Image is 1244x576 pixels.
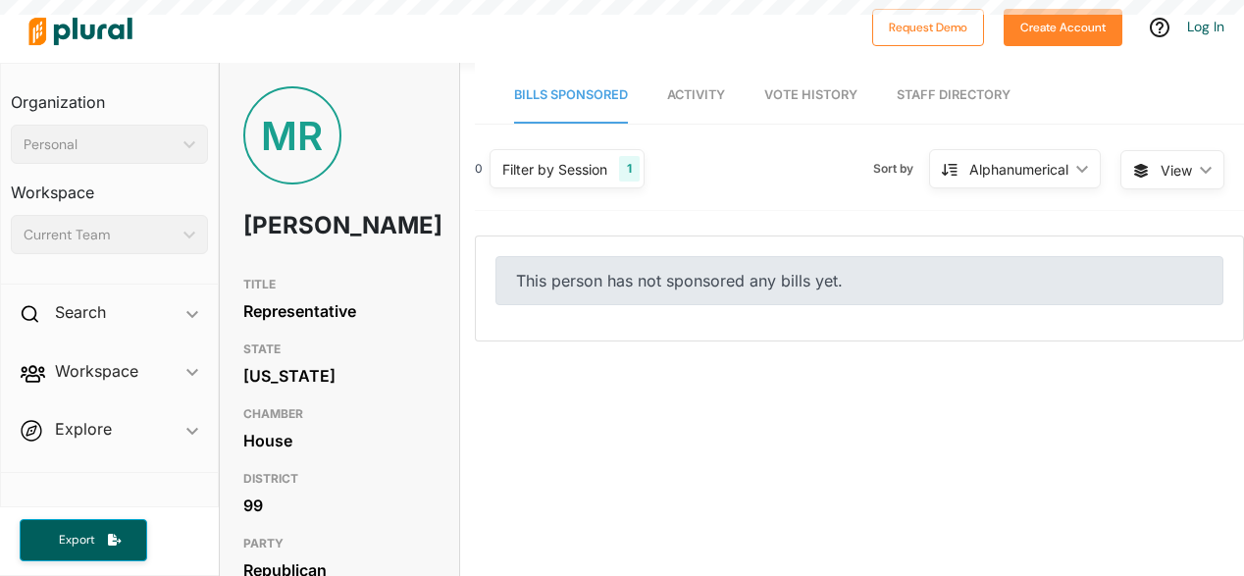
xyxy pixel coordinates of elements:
[872,9,984,46] button: Request Demo
[11,74,208,117] h3: Organization
[1161,160,1192,181] span: View
[1004,16,1122,36] a: Create Account
[514,87,628,102] span: Bills Sponsored
[11,164,208,207] h3: Workspace
[619,156,640,182] div: 1
[667,68,725,124] a: Activity
[502,159,607,180] div: Filter by Session
[872,16,984,36] a: Request Demo
[897,68,1011,124] a: Staff Directory
[243,467,436,491] h3: DISTRICT
[514,68,628,124] a: Bills Sponsored
[243,196,359,255] h1: [PERSON_NAME]
[243,273,436,296] h3: TITLE
[243,402,436,426] h3: CHAMBER
[243,296,436,326] div: Representative
[55,301,106,323] h2: Search
[243,361,436,391] div: [US_STATE]
[1004,9,1122,46] button: Create Account
[495,256,1223,305] div: This person has not sponsored any bills yet.
[873,160,929,178] span: Sort by
[764,87,857,102] span: Vote History
[243,338,436,361] h3: STATE
[20,519,147,561] button: Export
[45,532,108,549] span: Export
[475,160,483,178] div: 0
[24,225,176,245] div: Current Team
[24,134,176,155] div: Personal
[969,159,1068,180] div: Alphanumerical
[764,68,857,124] a: Vote History
[243,86,341,184] div: MR
[243,532,436,555] h3: PARTY
[243,491,436,520] div: 99
[1187,18,1224,35] a: Log In
[667,87,725,102] span: Activity
[243,426,436,455] div: House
